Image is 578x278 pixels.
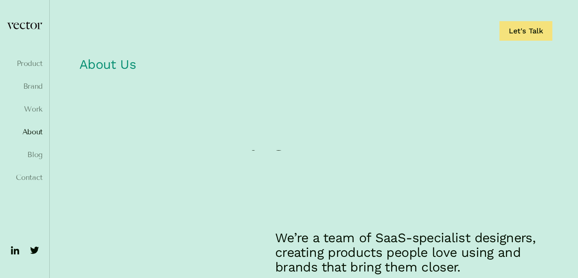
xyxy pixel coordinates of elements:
[7,128,43,136] a: About
[75,52,552,81] h1: About Us
[75,204,252,266] span: meets
[7,59,43,68] a: Product
[499,21,552,41] a: Let's Talk
[274,204,463,266] span: usable
[9,244,22,257] img: ico-linkedin
[28,244,41,257] img: ico-twitter-fill
[7,105,43,113] a: Work
[7,82,43,90] a: Brand
[7,151,43,159] a: Blog
[7,173,43,182] a: Contact
[275,230,552,274] p: We’re a team of SaaS-specialist designers, creating products people love using and brands that br...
